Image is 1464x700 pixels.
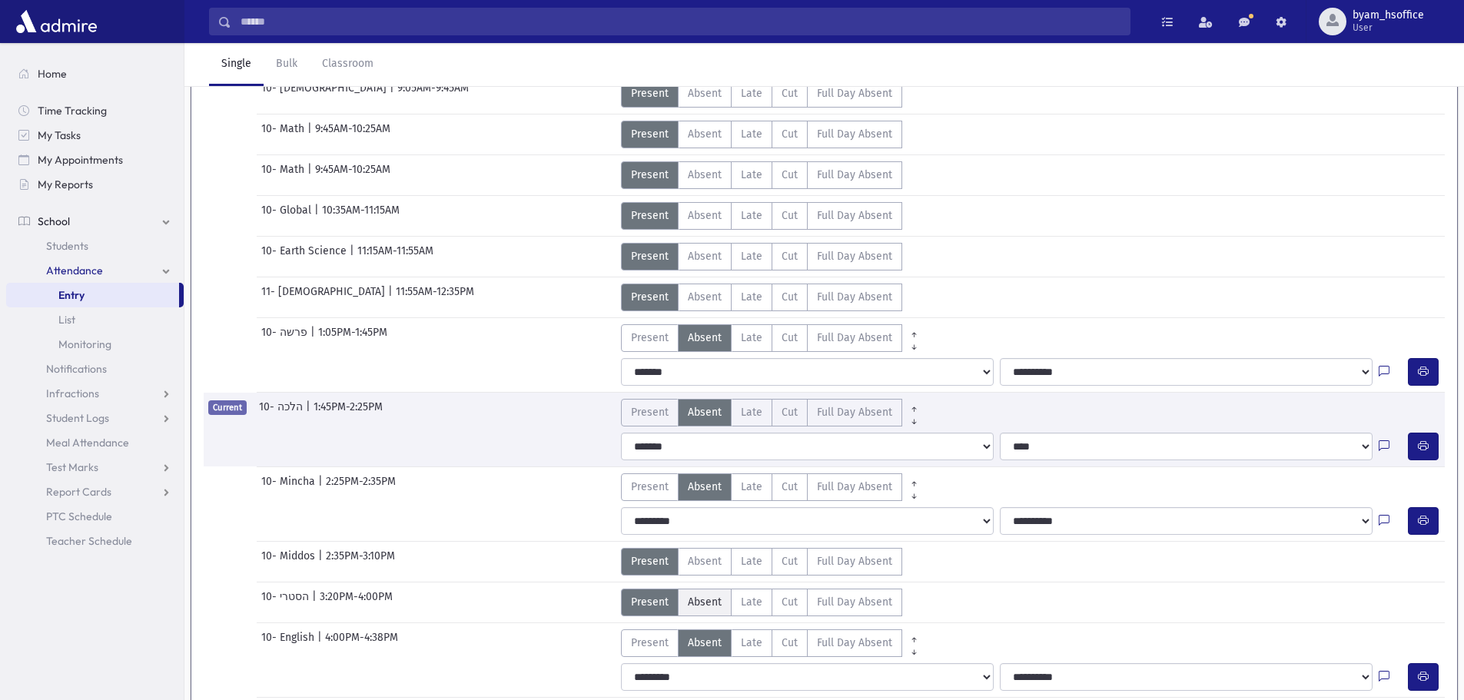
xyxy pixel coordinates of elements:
[688,479,722,495] span: Absent
[326,548,395,576] span: 2:35PM-3:10PM
[357,243,433,270] span: 11:15AM-11:55AM
[621,80,902,108] div: AttTypes
[817,479,892,495] span: Full Day Absent
[902,473,926,486] a: All Prior
[902,486,926,498] a: All Later
[782,553,798,569] span: Cut
[46,509,112,523] span: PTC Schedule
[817,167,892,183] span: Full Day Absent
[318,324,387,352] span: 1:05PM-1:45PM
[12,6,101,37] img: AdmirePro
[38,214,70,228] span: School
[38,104,107,118] span: Time Tracking
[631,594,669,610] span: Present
[396,284,474,311] span: 11:55AM-12:35PM
[6,258,184,283] a: Attendance
[320,589,393,616] span: 3:20PM-4:00PM
[688,594,722,610] span: Absent
[6,283,179,307] a: Entry
[261,548,318,576] span: 10- Middos
[688,635,722,651] span: Absent
[621,284,902,311] div: AttTypes
[261,324,310,352] span: 10- פרשה
[6,98,184,123] a: Time Tracking
[326,473,396,501] span: 2:25PM-2:35PM
[314,399,383,426] span: 1:45PM-2:25PM
[6,332,184,357] a: Monitoring
[817,126,892,142] span: Full Day Absent
[782,207,798,224] span: Cut
[388,284,396,311] span: |
[782,594,798,610] span: Cut
[782,404,798,420] span: Cut
[6,307,184,332] a: List
[390,80,397,108] span: |
[902,629,926,642] a: All Prior
[631,635,669,651] span: Present
[621,399,926,426] div: AttTypes
[631,479,669,495] span: Present
[688,404,722,420] span: Absent
[322,202,400,230] span: 10:35AM-11:15AM
[817,85,892,101] span: Full Day Absent
[817,330,892,346] span: Full Day Absent
[741,404,762,420] span: Late
[350,243,357,270] span: |
[6,123,184,148] a: My Tasks
[782,167,798,183] span: Cut
[621,324,926,352] div: AttTypes
[1353,22,1424,34] span: User
[688,167,722,183] span: Absent
[46,386,99,400] span: Infractions
[621,161,902,189] div: AttTypes
[310,324,318,352] span: |
[782,289,798,305] span: Cut
[6,172,184,197] a: My Reports
[261,121,307,148] span: 10- Math
[38,128,81,142] span: My Tasks
[817,248,892,264] span: Full Day Absent
[902,642,926,654] a: All Later
[6,529,184,553] a: Teacher Schedule
[688,85,722,101] span: Absent
[6,61,184,86] a: Home
[621,243,902,270] div: AttTypes
[817,207,892,224] span: Full Day Absent
[306,399,314,426] span: |
[631,404,669,420] span: Present
[310,43,386,86] a: Classroom
[741,126,762,142] span: Late
[782,126,798,142] span: Cut
[688,330,722,346] span: Absent
[631,85,669,101] span: Present
[318,473,326,501] span: |
[621,589,902,616] div: AttTypes
[688,126,722,142] span: Absent
[741,553,762,569] span: Late
[817,594,892,610] span: Full Day Absent
[261,161,307,189] span: 10- Math
[631,248,669,264] span: Present
[621,473,926,501] div: AttTypes
[6,430,184,455] a: Meal Attendance
[6,504,184,529] a: PTC Schedule
[46,239,88,253] span: Students
[782,330,798,346] span: Cut
[46,534,132,548] span: Teacher Schedule
[688,248,722,264] span: Absent
[621,121,902,148] div: AttTypes
[259,399,306,426] span: 10- הלכה
[688,553,722,569] span: Absent
[782,479,798,495] span: Cut
[782,248,798,264] span: Cut
[261,629,317,657] span: 10- English
[46,485,111,499] span: Report Cards
[6,479,184,504] a: Report Cards
[6,234,184,258] a: Students
[741,248,762,264] span: Late
[741,479,762,495] span: Late
[817,635,892,651] span: Full Day Absent
[688,207,722,224] span: Absent
[6,455,184,479] a: Test Marks
[46,411,109,425] span: Student Logs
